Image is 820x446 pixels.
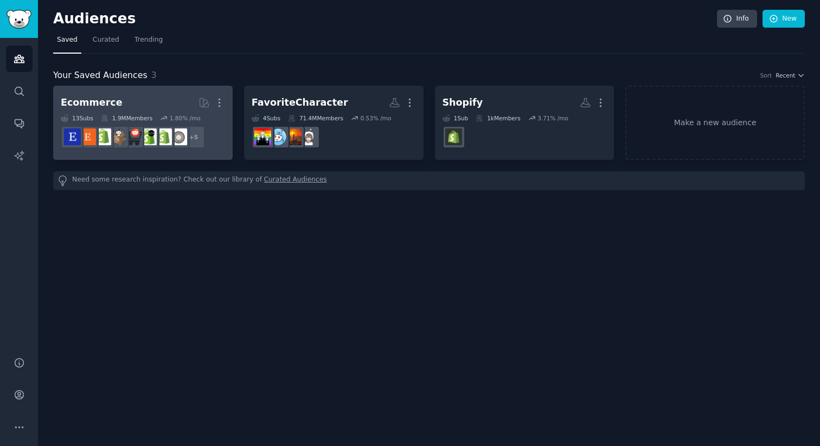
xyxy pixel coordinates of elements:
[53,86,233,160] a: Ecommerce13Subs1.9MMembers1.80% /mo+5ShopifyeCommerceDropshipping_GuideshopifyDevecommercedropshi...
[476,114,520,122] div: 1k Members
[64,128,81,145] img: EtsySellers
[244,86,424,160] a: FavoriteCharacter4Subs71.4MMembers0.53% /moanimeMoescapeAskRedditFavoriteCharacter
[182,126,205,148] div: + 5
[170,114,201,122] div: 1.80 % /mo
[252,114,280,122] div: 4 Sub s
[131,31,166,54] a: Trending
[264,175,327,186] a: Curated Audiences
[776,72,795,79] span: Recent
[140,128,157,145] img: shopifyDev
[763,10,805,28] a: New
[288,114,343,122] div: 71.4M Members
[151,70,157,80] span: 3
[443,96,483,109] div: Shopify
[57,35,78,45] span: Saved
[252,96,348,109] div: FavoriteCharacter
[170,128,187,145] img: ShopifyeCommerce
[53,171,805,190] div: Need some research inspiration? Check out our library of
[155,128,172,145] img: Dropshipping_Guide
[435,86,614,160] a: Shopify1Sub1kMembers3.71% /moShopifyDevelopment
[110,128,126,145] img: dropship
[89,31,123,54] a: Curated
[776,72,805,79] button: Recent
[53,69,148,82] span: Your Saved Audiences
[61,114,93,122] div: 13 Sub s
[254,128,271,145] img: FavoriteCharacter
[134,35,163,45] span: Trending
[94,128,111,145] img: shopify
[93,35,119,45] span: Curated
[625,86,805,160] a: Make a new audience
[53,10,717,28] h2: Audiences
[760,72,772,79] div: Sort
[61,96,123,109] div: Ecommerce
[285,128,302,145] img: Moescape
[361,114,392,122] div: 0.53 % /mo
[125,128,142,145] img: ecommerce
[7,10,31,29] img: GummySearch logo
[717,10,757,28] a: Info
[53,31,81,54] a: Saved
[300,128,317,145] img: anime
[443,114,469,122] div: 1 Sub
[79,128,96,145] img: Etsy
[445,128,462,145] img: ShopifyDevelopment
[101,114,152,122] div: 1.9M Members
[270,128,286,145] img: AskReddit
[537,114,568,122] div: 3.71 % /mo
